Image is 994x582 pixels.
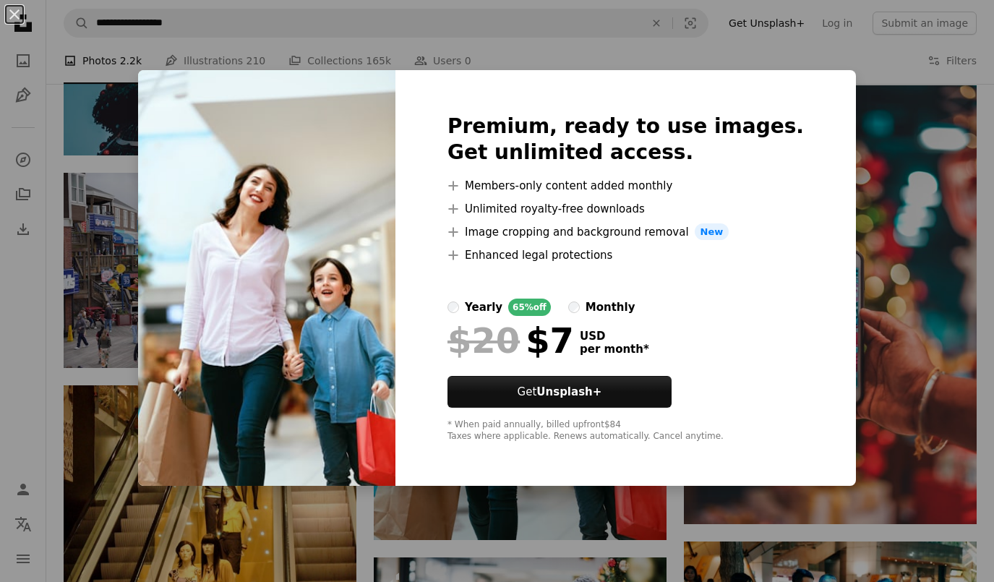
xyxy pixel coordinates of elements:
[568,301,580,313] input: monthly
[536,385,601,398] strong: Unsplash+
[447,114,804,166] h2: Premium, ready to use images. Get unlimited access.
[447,247,804,264] li: Enhanced legal protections
[447,301,459,313] input: yearly65%off
[447,177,804,194] li: Members-only content added monthly
[138,70,395,487] img: premium_photo-1683147802670-95650e69be17
[447,322,520,359] span: $20
[580,330,649,343] span: USD
[695,223,729,241] span: New
[447,322,574,359] div: $7
[508,299,551,316] div: 65% off
[447,376,672,408] button: GetUnsplash+
[447,419,804,442] div: * When paid annually, billed upfront $84 Taxes where applicable. Renews automatically. Cancel any...
[447,200,804,218] li: Unlimited royalty-free downloads
[465,299,502,316] div: yearly
[580,343,649,356] span: per month *
[586,299,635,316] div: monthly
[447,223,804,241] li: Image cropping and background removal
